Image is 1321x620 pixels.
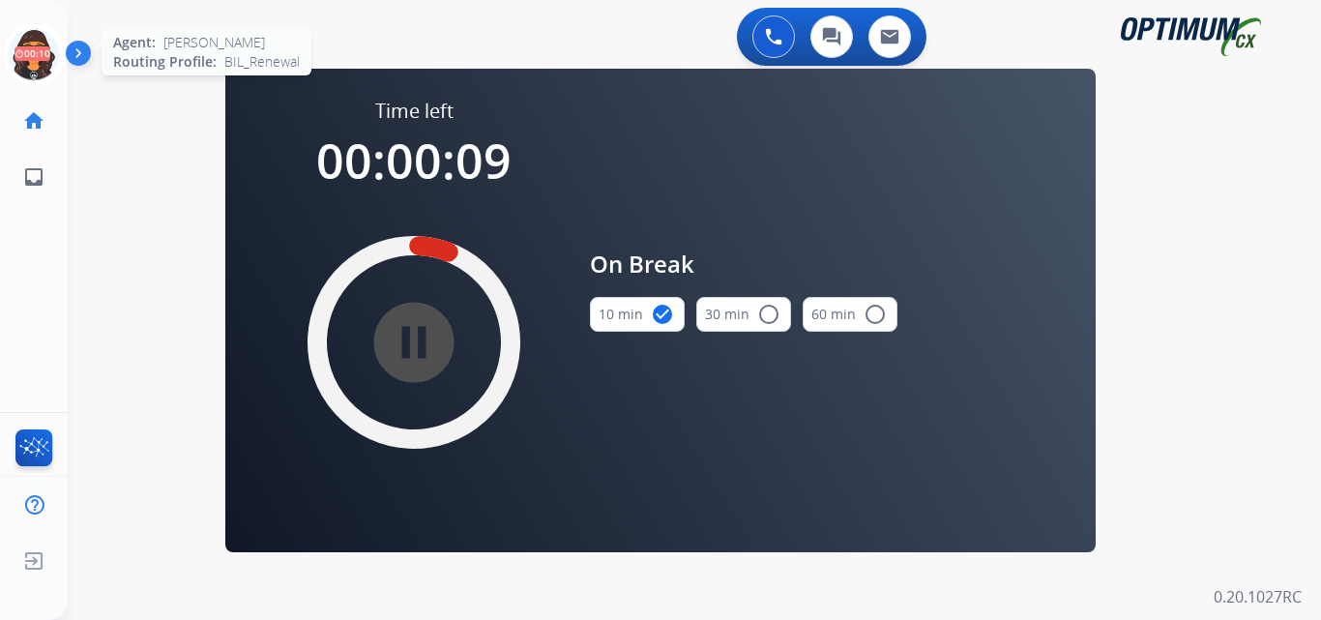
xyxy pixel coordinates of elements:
span: Time left [375,98,454,125]
button: 60 min [803,297,897,332]
mat-icon: pause_circle_filled [402,331,426,354]
mat-icon: inbox [22,165,45,189]
span: Routing Profile: [113,52,217,72]
mat-icon: check_circle [651,303,674,326]
mat-icon: home [22,109,45,133]
span: BIL_Renewal [224,52,300,72]
p: 0.20.1027RC [1214,585,1302,608]
span: On Break [590,247,897,281]
mat-icon: radio_button_unchecked [864,303,887,326]
button: 30 min [696,297,791,332]
mat-icon: radio_button_unchecked [757,303,780,326]
span: [PERSON_NAME] [163,33,265,52]
button: 10 min [590,297,685,332]
span: Agent: [113,33,156,52]
span: 00:00:09 [316,128,512,193]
